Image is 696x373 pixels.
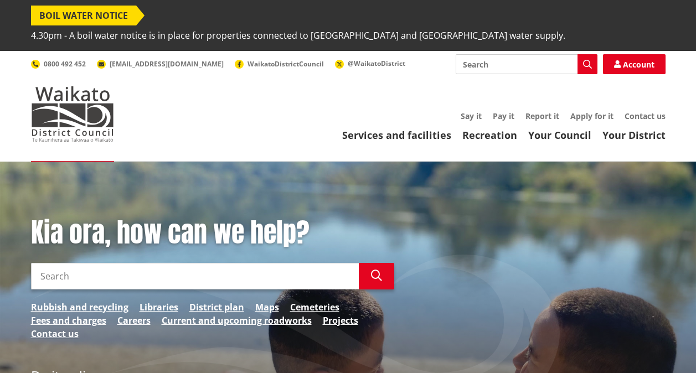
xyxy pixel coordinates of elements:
a: Services and facilities [342,128,451,142]
span: [EMAIL_ADDRESS][DOMAIN_NAME] [110,59,224,69]
a: Careers [117,314,151,327]
a: @WaikatoDistrict [335,59,405,68]
a: 0800 492 452 [31,59,86,69]
a: Cemeteries [290,301,339,314]
img: Waikato District Council - Te Kaunihera aa Takiwaa o Waikato [31,86,114,142]
a: Say it [461,111,482,121]
iframe: Messenger Launcher [645,327,685,366]
a: [EMAIL_ADDRESS][DOMAIN_NAME] [97,59,224,69]
a: Account [603,54,666,74]
a: Your District [602,128,666,142]
span: BOIL WATER NOTICE [31,6,136,25]
a: Rubbish and recycling [31,301,128,314]
h1: Kia ora, how can we help? [31,217,394,249]
a: Current and upcoming roadworks [162,314,312,327]
a: Fees and charges [31,314,106,327]
input: Search input [31,263,359,289]
a: Libraries [140,301,178,314]
a: Contact us [31,327,79,340]
a: Recreation [462,128,517,142]
span: 4.30pm - A boil water notice is in place for properties connected to [GEOGRAPHIC_DATA] and [GEOGR... [31,25,565,45]
a: Apply for it [570,111,613,121]
a: Pay it [493,111,514,121]
span: WaikatoDistrictCouncil [248,59,324,69]
a: Projects [323,314,358,327]
a: District plan [189,301,244,314]
a: WaikatoDistrictCouncil [235,59,324,69]
span: 0800 492 452 [44,59,86,69]
a: Maps [255,301,279,314]
a: Your Council [528,128,591,142]
input: Search input [456,54,597,74]
a: Contact us [625,111,666,121]
a: Report it [525,111,559,121]
span: @WaikatoDistrict [348,59,405,68]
